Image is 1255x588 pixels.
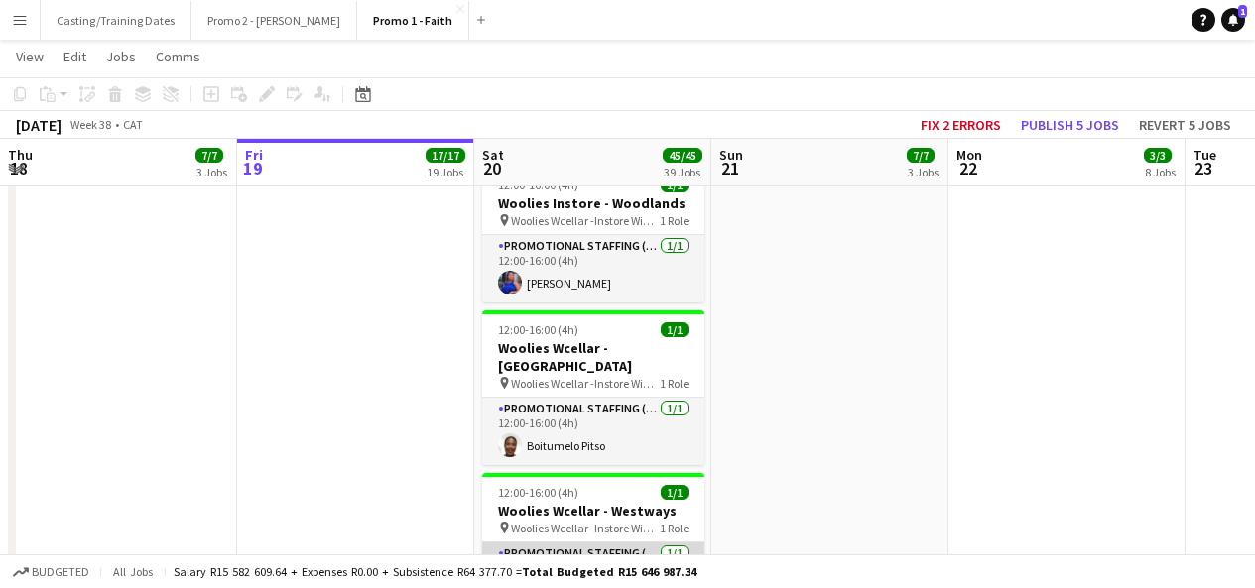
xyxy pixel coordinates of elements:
[16,48,44,65] span: View
[109,564,157,579] span: All jobs
[482,194,704,212] h3: Woolies Instore - Woodlands
[1131,112,1239,138] button: Revert 5 jobs
[482,502,704,520] h3: Woolies Wcellar - Westways
[953,157,982,179] span: 22
[908,165,939,179] div: 3 Jobs
[1191,157,1216,179] span: 23
[1013,112,1127,138] button: Publish 5 jobs
[148,44,208,69] a: Comms
[482,235,704,302] app-card-role: Promotional Staffing (Brand Ambassadors)1/112:00-16:00 (4h)[PERSON_NAME]
[511,213,660,228] span: Woolies Wcellar -Instore Wine Tasting Woodlands
[719,146,743,164] span: Sun
[907,148,935,163] span: 7/7
[956,146,982,164] span: Mon
[482,146,504,164] span: Sat
[660,376,689,391] span: 1 Role
[242,157,263,179] span: 19
[661,322,689,337] span: 1/1
[174,564,696,579] div: Salary R15 582 609.64 + Expenses R0.00 + Subsistence R64 377.70 =
[56,44,94,69] a: Edit
[1193,146,1216,164] span: Tue
[482,339,704,375] h3: Woolies Wcellar - [GEOGRAPHIC_DATA]
[660,213,689,228] span: 1 Role
[106,48,136,65] span: Jobs
[482,166,704,302] app-job-card: 12:00-16:00 (4h)1/1Woolies Instore - Woodlands Woolies Wcellar -Instore Wine Tasting Woodlands1 R...
[16,115,62,135] div: [DATE]
[426,148,465,163] span: 17/17
[245,146,263,164] span: Fri
[482,310,704,465] app-job-card: 12:00-16:00 (4h)1/1Woolies Wcellar - [GEOGRAPHIC_DATA] Woolies Wcellar -Instore Wine Tasting [GEO...
[511,521,660,535] span: Woolies Wcellar -Instore Wine Tasting Westways
[1221,8,1245,32] a: 1
[427,165,464,179] div: 19 Jobs
[1145,165,1176,179] div: 8 Jobs
[660,521,689,535] span: 1 Role
[479,157,504,179] span: 20
[482,398,704,465] app-card-role: Promotional Staffing (Brand Ambassadors)1/112:00-16:00 (4h)Boitumelo Pitso
[511,376,660,391] span: Woolies Wcellar -Instore Wine Tasting [GEOGRAPHIC_DATA]
[522,564,696,579] span: Total Budgeted R15 646 987.34
[123,117,143,132] div: CAT
[913,112,1009,138] button: Fix 2 errors
[10,561,92,583] button: Budgeted
[498,322,578,337] span: 12:00-16:00 (4h)
[195,148,223,163] span: 7/7
[32,565,89,579] span: Budgeted
[8,146,33,164] span: Thu
[1238,5,1247,18] span: 1
[63,48,86,65] span: Edit
[663,148,702,163] span: 45/45
[196,165,227,179] div: 3 Jobs
[716,157,743,179] span: 21
[191,1,357,40] button: Promo 2 - [PERSON_NAME]
[41,1,191,40] button: Casting/Training Dates
[661,485,689,500] span: 1/1
[156,48,200,65] span: Comms
[65,117,115,132] span: Week 38
[1144,148,1172,163] span: 3/3
[357,1,469,40] button: Promo 1 - Faith
[664,165,701,179] div: 39 Jobs
[5,157,33,179] span: 18
[8,44,52,69] a: View
[98,44,144,69] a: Jobs
[498,485,578,500] span: 12:00-16:00 (4h)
